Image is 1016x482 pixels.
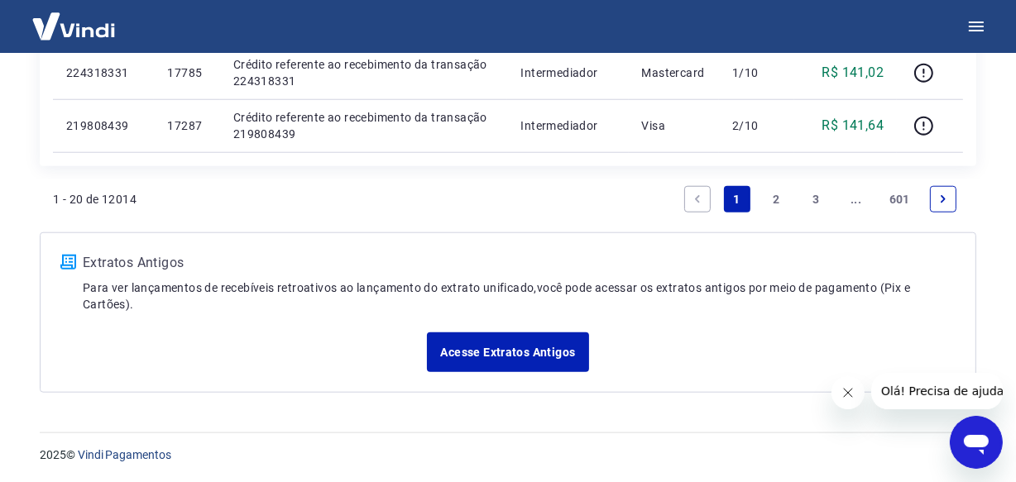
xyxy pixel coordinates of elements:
a: Vindi Pagamentos [78,448,171,461]
a: Previous page [684,186,711,212]
a: Page 2 [764,186,790,212]
p: Crédito referente ao recebimento da transação 224318331 [233,56,495,89]
p: Extratos Antigos [83,253,956,273]
p: 2/10 [732,117,781,134]
p: Crédito referente ao recebimento da transação 219808439 [233,109,495,142]
img: ícone [60,255,76,270]
p: Intermediador [520,64,615,81]
p: Mastercard [642,64,707,81]
p: 219808439 [66,117,141,134]
a: Page 3 [803,186,830,212]
p: 1 - 20 de 12014 [53,191,137,208]
span: Olá! Precisa de ajuda? [10,12,139,25]
p: 17287 [167,117,206,134]
a: Acesse Extratos Antigos [427,332,588,372]
p: 2025 © [40,446,976,464]
a: Jump forward [843,186,870,212]
iframe: Botão para abrir a janela de mensagens [950,416,1003,469]
p: 17785 [167,64,206,81]
a: Page 601 [883,186,917,212]
p: R$ 141,02 [822,63,884,83]
img: Vindi [20,1,127,51]
iframe: Fechar mensagem [831,376,865,409]
p: Visa [642,117,707,134]
p: Para ver lançamentos de recebíveis retroativos ao lançamento do extrato unificado, você pode aces... [83,279,956,313]
p: R$ 141,64 [822,116,884,136]
p: 1/10 [732,64,781,81]
p: Intermediador [520,117,615,134]
a: Page 1 is your current page [724,186,750,212]
ul: Pagination [678,179,963,219]
p: 224318331 [66,64,141,81]
a: Next page [930,186,956,212]
iframe: Mensagem da empresa [871,373,1003,409]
